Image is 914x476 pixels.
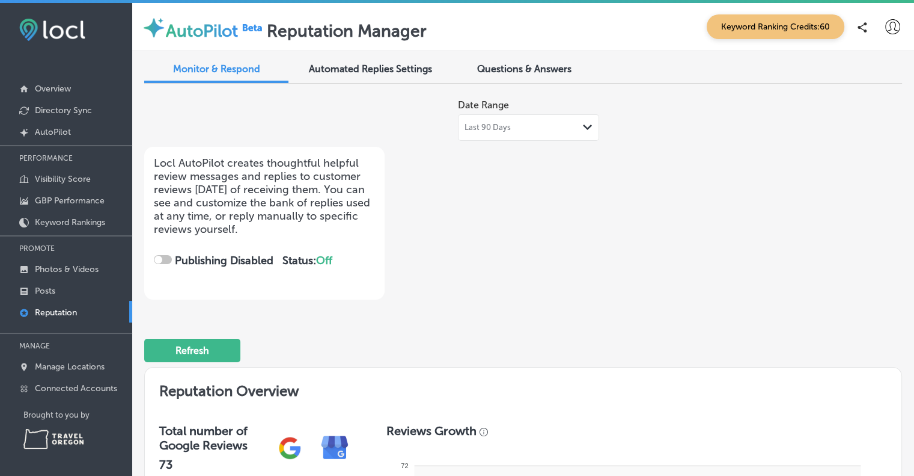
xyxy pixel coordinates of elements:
[159,457,267,472] h2: 73
[465,123,511,132] span: Last 90 Days
[142,16,166,40] img: autopilot-icon
[159,424,267,453] h3: Total number of Google Reviews
[23,410,132,419] p: Brought to you by
[458,99,509,111] label: Date Range
[154,156,375,236] p: Locl AutoPilot creates thoughtful helpful review messages and replies to customer reviews [DATE] ...
[173,63,260,75] span: Monitor & Respond
[35,308,77,318] p: Reputation
[707,14,844,39] span: Keyword Ranking Credits: 60
[35,362,105,372] p: Manage Locations
[238,21,267,34] img: Beta
[35,174,91,184] p: Visibility Score
[144,339,240,362] button: Refresh
[35,127,71,137] p: AutoPilot
[267,21,427,41] label: Reputation Manager
[282,254,332,267] strong: Status:
[35,217,105,227] p: Keyword Rankings
[386,424,477,438] h3: Reviews Growth
[477,63,571,75] span: Questions & Answers
[35,105,92,116] p: Directory Sync
[35,286,55,296] p: Posts
[309,63,432,75] span: Automated Replies Settings
[316,254,332,267] span: Off
[35,264,99,274] p: Photos & Videos
[401,462,408,469] tspan: 72
[19,19,85,41] img: fda3e92497d09a02dc62c9cd864e3231.png
[35,383,117,394] p: Connected Accounts
[35,84,71,94] p: Overview
[312,425,358,471] img: e7ababfa220611ac49bdb491a11684a6.png
[175,254,273,267] strong: Publishing Disabled
[267,425,312,471] img: gPZS+5FD6qPJAAAAABJRU5ErkJggg==
[166,21,238,41] label: AutoPilot
[35,196,105,206] p: GBP Performance
[145,368,901,409] h2: Reputation Overview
